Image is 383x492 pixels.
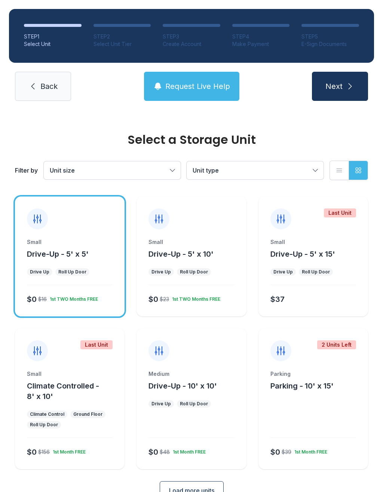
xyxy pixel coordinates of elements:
[270,381,334,391] button: Parking - 10' x 15'
[180,401,208,407] div: Roll Up Door
[270,370,356,378] div: Parking
[270,294,285,304] div: $37
[301,33,359,40] div: STEP 5
[148,381,217,390] span: Drive-Up - 10' x 10'
[27,238,113,246] div: Small
[44,161,181,179] button: Unit size
[50,167,75,174] span: Unit size
[232,33,290,40] div: STEP 4
[151,269,171,275] div: Drive Up
[187,161,324,179] button: Unit type
[148,447,158,457] div: $0
[27,249,89,259] button: Drive-Up - 5' x 5'
[58,269,86,275] div: Roll Up Door
[47,293,98,302] div: 1st TWO Months FREE
[325,81,343,92] span: Next
[94,33,151,40] div: STEP 2
[160,448,170,456] div: $48
[282,448,291,456] div: $39
[160,295,169,303] div: $23
[270,381,334,390] span: Parking - 10' x 15'
[27,250,89,259] span: Drive-Up - 5' x 5'
[24,40,82,48] div: Select Unit
[163,33,220,40] div: STEP 3
[27,294,37,304] div: $0
[169,293,220,302] div: 1st TWO Months FREE
[170,446,206,455] div: 1st Month FREE
[193,167,219,174] span: Unit type
[148,250,214,259] span: Drive-Up - 5' x 10'
[270,250,335,259] span: Drive-Up - 5' x 15'
[317,340,356,349] div: 2 Units Left
[148,381,217,391] button: Drive-Up - 10' x 10'
[148,370,234,378] div: Medium
[27,381,122,402] button: Climate Controlled - 8' x 10'
[148,294,158,304] div: $0
[30,422,58,428] div: Roll Up Door
[27,370,113,378] div: Small
[232,40,290,48] div: Make Payment
[302,269,330,275] div: Roll Up Door
[40,81,58,92] span: Back
[270,249,335,259] button: Drive-Up - 5' x 15'
[30,269,49,275] div: Drive Up
[151,401,171,407] div: Drive Up
[15,166,38,175] div: Filter by
[148,249,214,259] button: Drive-Up - 5' x 10'
[301,40,359,48] div: E-Sign Documents
[73,411,102,417] div: Ground Floor
[27,447,37,457] div: $0
[50,446,86,455] div: 1st Month FREE
[38,295,47,303] div: $16
[80,340,113,349] div: Last Unit
[165,81,230,92] span: Request Live Help
[270,447,280,457] div: $0
[273,269,293,275] div: Drive Up
[38,448,50,456] div: $156
[24,33,82,40] div: STEP 1
[180,269,208,275] div: Roll Up Door
[15,134,368,146] div: Select a Storage Unit
[163,40,220,48] div: Create Account
[30,411,64,417] div: Climate Control
[148,238,234,246] div: Small
[94,40,151,48] div: Select Unit Tier
[270,238,356,246] div: Small
[291,446,327,455] div: 1st Month FREE
[324,208,356,217] div: Last Unit
[27,381,99,401] span: Climate Controlled - 8' x 10'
